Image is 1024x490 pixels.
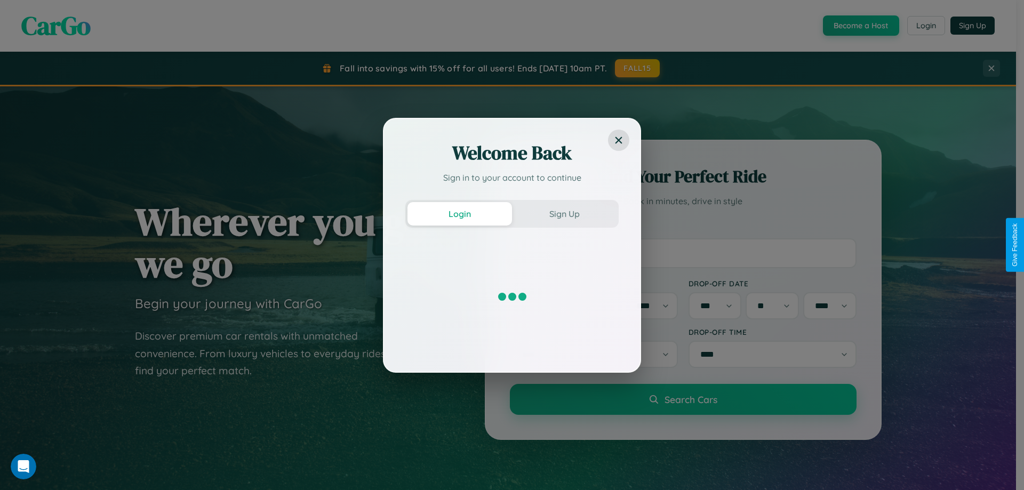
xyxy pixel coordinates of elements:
p: Sign in to your account to continue [405,171,619,184]
button: Login [407,202,512,226]
h2: Welcome Back [405,140,619,166]
button: Sign Up [512,202,617,226]
iframe: Intercom live chat [11,454,36,479]
div: Give Feedback [1011,223,1019,267]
